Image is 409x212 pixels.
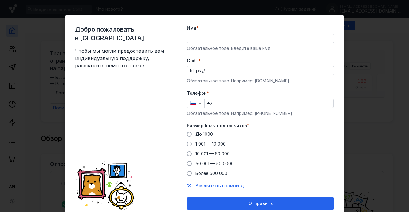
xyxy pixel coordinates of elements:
span: До 1000 [195,131,213,137]
span: Телефон [187,90,207,96]
span: У меня есть промокод [195,183,244,188]
span: 10 001 — 50 000 [195,151,230,156]
span: Размер базы подписчиков [187,123,247,129]
div: Обязательное поле. Например: [PHONE_NUMBER] [187,110,334,116]
span: Более 500 000 [195,171,227,176]
div: Обязательное поле. Например: [DOMAIN_NAME] [187,78,334,84]
span: 50 001 — 500 000 [195,161,234,166]
button: Отправить [187,197,334,210]
span: Добро пожаловать в [GEOGRAPHIC_DATA] [75,25,167,42]
span: 1 001 — 10 000 [195,141,226,146]
span: Cайт [187,58,199,64]
div: Обязательное поле. Введите ваше имя [187,45,334,51]
span: Чтобы мы могли предоставить вам индивидуальную поддержку, расскажите немного о себе [75,47,167,69]
button: У меня есть промокод [195,183,244,189]
span: Имя [187,25,196,31]
span: Отправить [248,201,273,206]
